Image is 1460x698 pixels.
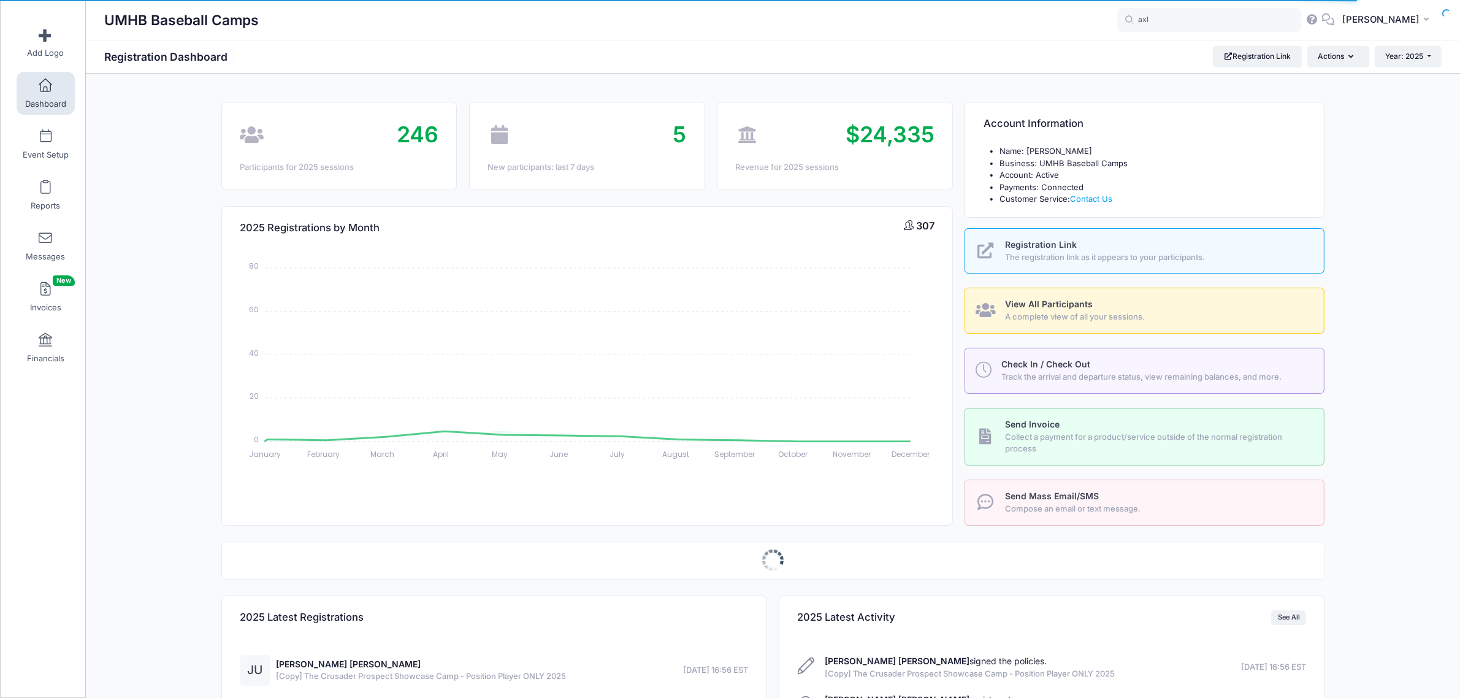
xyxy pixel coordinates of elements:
span: Send Mass Email/SMS [1005,491,1099,501]
li: Customer Service: [999,193,1306,205]
a: Registration Link [1213,46,1302,67]
span: 307 [916,220,934,232]
tspan: 0 [254,434,259,445]
a: [PERSON_NAME] [PERSON_NAME] [277,659,421,669]
h1: Registration Dashboard [104,50,238,63]
li: Name: [PERSON_NAME] [999,145,1306,158]
div: JU [240,655,270,686]
tspan: January [249,448,281,459]
tspan: June [549,448,567,459]
span: New [53,275,75,286]
div: New participants: last 7 days [487,161,686,174]
a: See All [1271,610,1306,625]
tspan: October [778,448,808,459]
span: Registration Link [1005,239,1077,250]
span: Messages [26,251,65,262]
a: Contact Us [1070,194,1112,204]
h4: 2025 Registrations by Month [240,210,380,245]
button: [PERSON_NAME] [1334,6,1442,34]
span: Collect a payment for a product/service outside of the normal registration process [1005,431,1310,455]
button: Year: 2025 [1375,46,1442,67]
a: Check In / Check Out Track the arrival and departure status, view remaining balances, and more. [965,348,1324,394]
span: [Copy] The Crusader Prospect Showcase Camp - Position Player ONLY 2025 [277,670,567,683]
tspan: April [433,448,449,459]
tspan: 80 [249,261,259,271]
span: [DATE] 16:56 EST [684,664,749,677]
a: Dashboard [17,72,75,115]
tspan: March [370,448,394,459]
div: Participants for 2025 sessions [240,161,438,174]
span: 5 [673,121,686,148]
span: [DATE] 16:56 EST [1241,661,1306,673]
h1: UMHB Baseball Camps [104,6,259,34]
tspan: December [892,448,930,459]
tspan: November [833,448,871,459]
span: A complete view of all your sessions. [1005,311,1310,323]
span: Check In / Check Out [1001,359,1090,369]
li: Payments: Connected [999,182,1306,194]
a: Messages [17,224,75,267]
li: Business: UMHB Baseball Camps [999,158,1306,170]
a: Send Mass Email/SMS Compose an email or text message. [965,480,1324,526]
a: Financials [17,326,75,369]
span: Track the arrival and departure status, view remaining balances, and more. [1001,371,1310,383]
span: Event Setup [23,150,69,160]
span: Invoices [30,302,61,313]
a: Add Logo [17,21,75,64]
a: [PERSON_NAME] [PERSON_NAME]signed the policies. [825,656,1047,666]
span: Reports [31,201,60,211]
a: JU [240,665,270,676]
div: Revenue for 2025 sessions [735,161,934,174]
tspan: July [610,448,625,459]
a: View All Participants A complete view of all your sessions. [965,288,1324,334]
tspan: May [492,448,508,459]
a: Reports [17,174,75,217]
span: Compose an email or text message. [1005,503,1310,515]
span: Year: 2025 [1386,52,1424,61]
h4: 2025 Latest Activity [798,600,896,635]
tspan: 20 [250,391,259,401]
strong: [PERSON_NAME] [PERSON_NAME] [825,656,969,666]
span: [PERSON_NAME] [1342,13,1420,26]
h4: 2025 Latest Registrations [240,600,364,635]
span: View All Participants [1005,299,1093,309]
span: 246 [397,121,438,148]
button: Actions [1307,46,1369,67]
li: Account: Active [999,169,1306,182]
a: Event Setup [17,123,75,166]
span: Financials [27,353,64,364]
tspan: September [714,448,755,459]
tspan: 40 [249,347,259,358]
tspan: February [307,448,340,459]
input: Search by First Name, Last Name, or Email... [1117,8,1301,33]
a: InvoicesNew [17,275,75,318]
span: Dashboard [25,99,66,109]
a: Registration Link The registration link as it appears to your participants. [965,228,1324,274]
tspan: 60 [249,304,259,315]
span: $24,335 [846,121,934,148]
a: Send Invoice Collect a payment for a product/service outside of the normal registration process [965,408,1324,466]
span: Send Invoice [1005,419,1060,429]
h4: Account Information [984,107,1084,142]
span: [Copy] The Crusader Prospect Showcase Camp - Position Player ONLY 2025 [825,668,1115,680]
span: Add Logo [27,48,64,58]
span: The registration link as it appears to your participants. [1005,251,1310,264]
tspan: August [662,448,689,459]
